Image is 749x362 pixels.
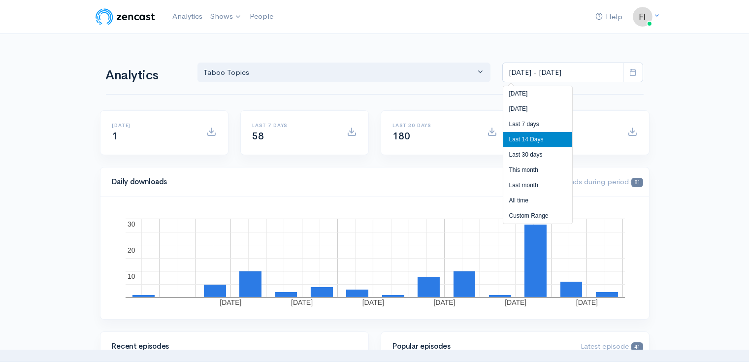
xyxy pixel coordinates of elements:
[253,130,264,142] span: 58
[112,130,118,142] span: 1
[592,6,627,28] a: Help
[633,7,652,27] img: ...
[503,101,572,117] li: [DATE]
[502,63,623,83] input: analytics date range selector
[128,246,135,254] text: 20
[253,123,335,128] h6: Last 7 days
[94,7,157,27] img: ZenCast Logo
[362,298,384,306] text: [DATE]
[112,123,195,128] h6: [DATE]
[393,123,475,128] h6: Last 30 days
[503,208,572,224] li: Custom Range
[112,209,638,307] svg: A chart.
[503,132,572,147] li: Last 14 Days
[581,341,643,351] span: Latest episode:
[393,130,410,142] span: 180
[168,6,206,27] a: Analytics
[112,342,351,351] h4: Recent episodes
[106,68,186,83] h1: Analytics
[128,220,135,228] text: 30
[433,298,455,306] text: [DATE]
[206,6,246,28] a: Shows
[220,298,241,306] text: [DATE]
[503,193,572,208] li: All time
[503,147,572,163] li: Last 30 days
[197,63,491,83] button: Taboo Topics
[576,298,597,306] text: [DATE]
[503,163,572,178] li: This month
[503,86,572,101] li: [DATE]
[204,67,476,78] div: Taboo Topics
[112,178,532,186] h4: Daily downloads
[505,298,526,306] text: [DATE]
[631,178,643,187] span: 81
[544,177,643,186] span: Downloads during period:
[291,298,313,306] text: [DATE]
[503,117,572,132] li: Last 7 days
[128,272,135,280] text: 10
[533,123,616,128] h6: All time
[246,6,277,27] a: People
[631,342,643,352] span: 41
[393,342,569,351] h4: Popular episodes
[503,178,572,193] li: Last month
